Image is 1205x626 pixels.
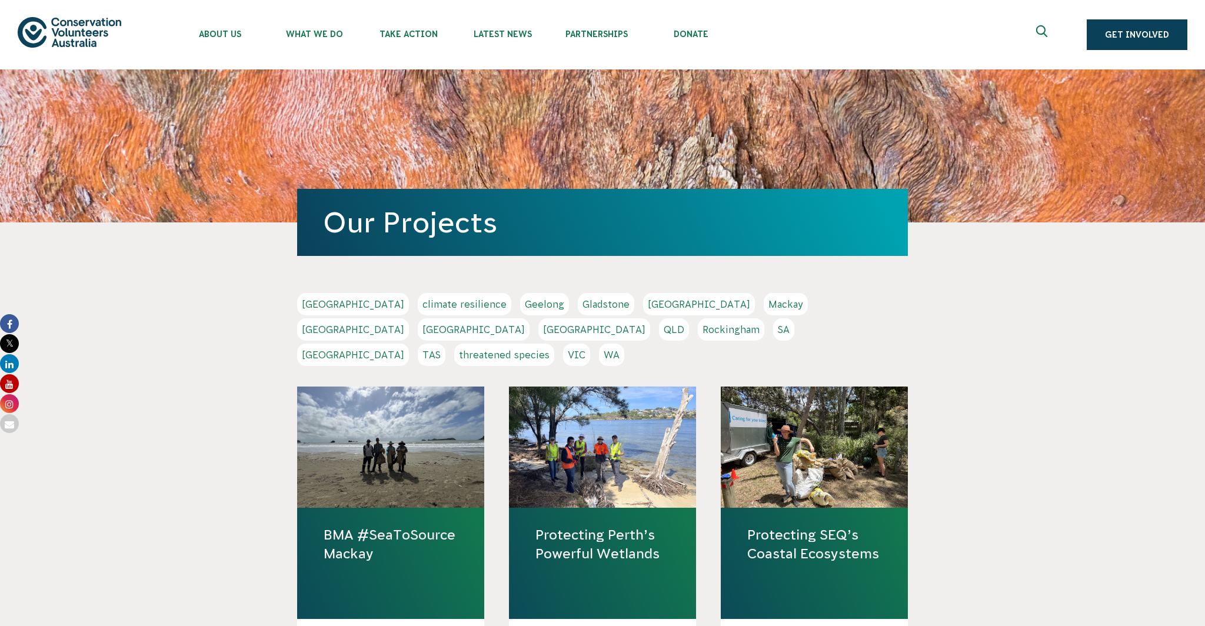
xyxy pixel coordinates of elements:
[773,318,794,341] a: SA
[520,293,569,315] a: Geelong
[535,525,670,563] a: Protecting Perth’s Powerful Wetlands
[361,29,455,39] span: Take Action
[644,29,738,39] span: Donate
[764,293,808,315] a: Mackay
[297,318,409,341] a: [GEOGRAPHIC_DATA]
[563,344,590,366] a: VIC
[418,293,511,315] a: climate resilience
[18,17,121,47] img: logo.svg
[1087,19,1187,50] a: Get Involved
[659,318,689,341] a: QLD
[267,29,361,39] span: What We Do
[538,318,650,341] a: [GEOGRAPHIC_DATA]
[323,207,497,238] a: Our Projects
[643,293,755,315] a: [GEOGRAPHIC_DATA]
[324,525,458,563] a: BMA #SeaToSource Mackay
[455,29,550,39] span: Latest News
[297,344,409,366] a: [GEOGRAPHIC_DATA]
[418,344,445,366] a: TAS
[454,344,554,366] a: threatened species
[1029,21,1057,49] button: Expand search box Close search box
[550,29,644,39] span: Partnerships
[698,318,764,341] a: Rockingham
[747,525,881,563] a: Protecting SEQ’s Coastal Ecosystems
[173,29,267,39] span: About Us
[418,318,530,341] a: [GEOGRAPHIC_DATA]
[297,293,409,315] a: [GEOGRAPHIC_DATA]
[1036,25,1051,44] span: Expand search box
[578,293,634,315] a: Gladstone
[599,344,624,366] a: WA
